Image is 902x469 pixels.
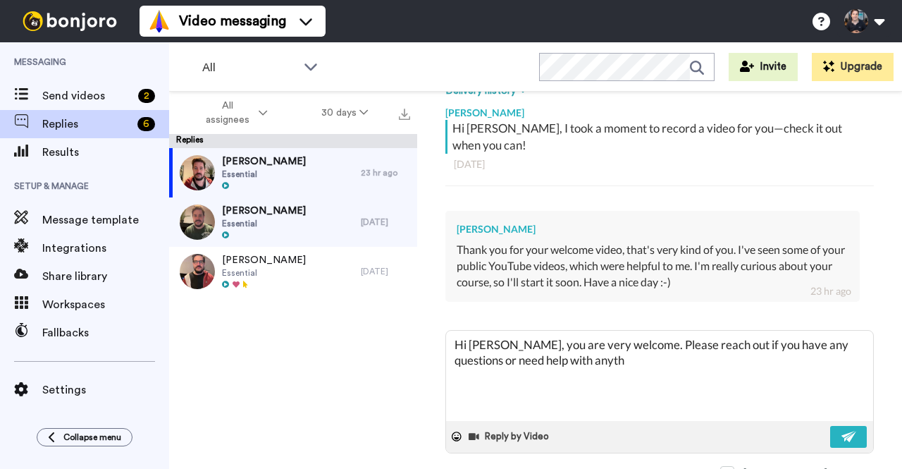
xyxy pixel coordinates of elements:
button: Invite [729,53,798,81]
span: All assignees [199,99,256,127]
span: Workspaces [42,296,169,313]
span: Essential [222,169,306,180]
span: Message template [42,212,169,229]
div: [PERSON_NAME] [457,222,848,236]
button: All assignees [172,93,295,133]
span: Essential [222,218,306,229]
a: [PERSON_NAME]Essential[DATE] [169,197,417,247]
a: [PERSON_NAME]Essential[DATE] [169,247,417,296]
span: [PERSON_NAME] [222,253,306,267]
img: ad0ac35e-babd-460e-890d-76cb2374ebcf-thumb.jpg [180,254,215,289]
span: Video messaging [179,11,286,31]
button: Export all results that match these filters now. [395,102,414,123]
div: 23 hr ago [810,284,851,298]
span: Integrations [42,240,169,257]
span: Fallbacks [42,324,169,341]
textarea: Hi [PERSON_NAME], you are very welcome. Please reach out if you have any questions or need help w... [446,331,873,421]
div: [PERSON_NAME] [445,99,874,120]
span: [PERSON_NAME] [222,204,306,218]
div: [DATE] [361,266,410,277]
img: export.svg [399,109,410,120]
div: 23 hr ago [361,167,410,178]
span: Collapse menu [63,432,121,443]
a: [PERSON_NAME]Essential23 hr ago [169,148,417,197]
div: Hi [PERSON_NAME], I took a moment to record a video for you—check it out when you can! [452,120,870,154]
div: [DATE] [361,217,410,228]
div: Replies [169,134,417,148]
img: 56184d6a-f580-42d2-9a5a-5fdd89eace22-thumb.jpg [180,155,215,190]
img: bj-logo-header-white.svg [17,11,123,31]
span: Share library [42,268,169,285]
button: 30 days [295,100,395,126]
img: 33e20991-efa3-4acb-bc32-32028534ad9c-thumb.jpg [180,205,215,240]
span: Settings [42,382,169,398]
div: [DATE] [454,157,865,171]
span: Send videos [42,87,132,104]
img: vm-color.svg [148,10,171,32]
span: [PERSON_NAME] [222,154,306,169]
button: Collapse menu [37,428,132,446]
img: send-white.svg [841,431,857,442]
button: Upgrade [812,53,894,81]
div: 6 [137,117,155,131]
div: Thank you for your welcome video, that's very kind of you. I've seen some of your public YouTube ... [457,242,848,291]
span: All [202,59,297,76]
span: Replies [42,116,132,133]
div: 2 [138,89,155,103]
span: Essential [222,267,306,279]
span: Results [42,144,169,161]
button: Reply by Video [467,426,553,447]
